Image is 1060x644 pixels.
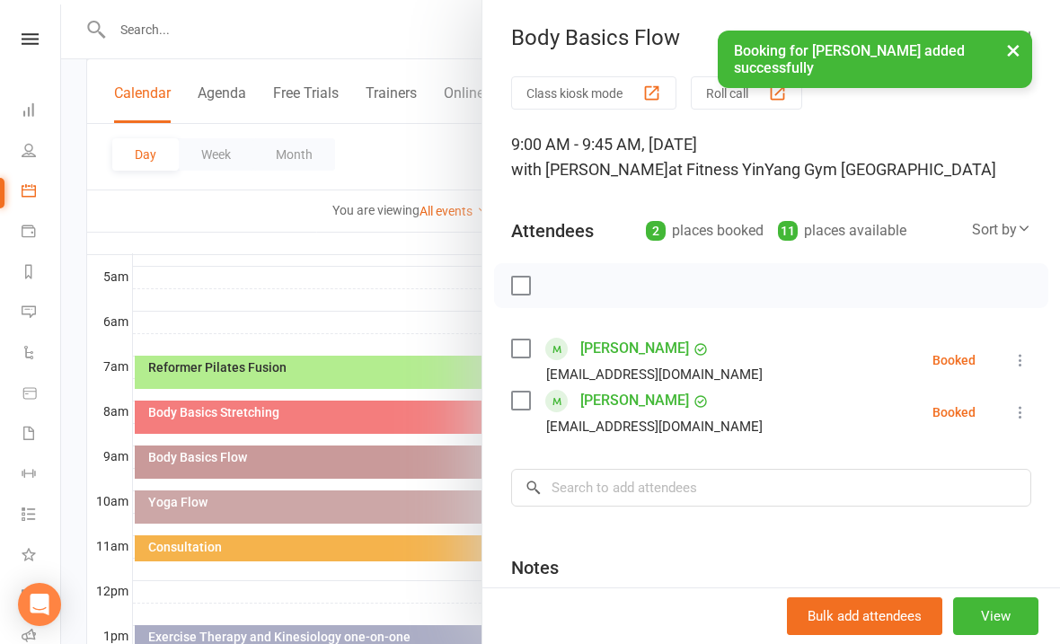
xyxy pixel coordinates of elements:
a: General attendance kiosk mode [22,577,62,617]
div: places booked [646,218,764,243]
div: Booked [932,406,976,419]
a: Dashboard [22,92,62,132]
div: 2 [646,221,666,241]
div: [EMAIL_ADDRESS][DOMAIN_NAME] [546,363,763,386]
div: Booking for [PERSON_NAME] added successfully [718,31,1032,88]
div: places available [778,218,906,243]
div: Sort by [972,218,1031,242]
div: 9:00 AM - 9:45 AM, [DATE] [511,132,1031,182]
div: 11 [778,221,798,241]
button: Bulk add attendees [787,597,942,635]
div: Attendees [511,218,594,243]
a: Payments [22,213,62,253]
div: Body Basics Flow [482,25,1060,50]
a: Reports [22,253,62,294]
span: at Fitness YinYang Gym [GEOGRAPHIC_DATA] [668,160,996,179]
div: Add notes for this class / appointment below [511,586,1031,607]
button: × [997,31,1029,69]
a: People [22,132,62,172]
a: Calendar [22,172,62,213]
input: Search to add attendees [511,469,1031,507]
a: [PERSON_NAME] [580,386,689,415]
a: [PERSON_NAME] [580,334,689,363]
div: [EMAIL_ADDRESS][DOMAIN_NAME] [546,415,763,438]
div: Notes [511,555,559,580]
div: Open Intercom Messenger [18,583,61,626]
a: What's New [22,536,62,577]
span: with [PERSON_NAME] [511,160,668,179]
a: Product Sales [22,375,62,415]
div: Booked [932,354,976,366]
button: View [953,597,1038,635]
